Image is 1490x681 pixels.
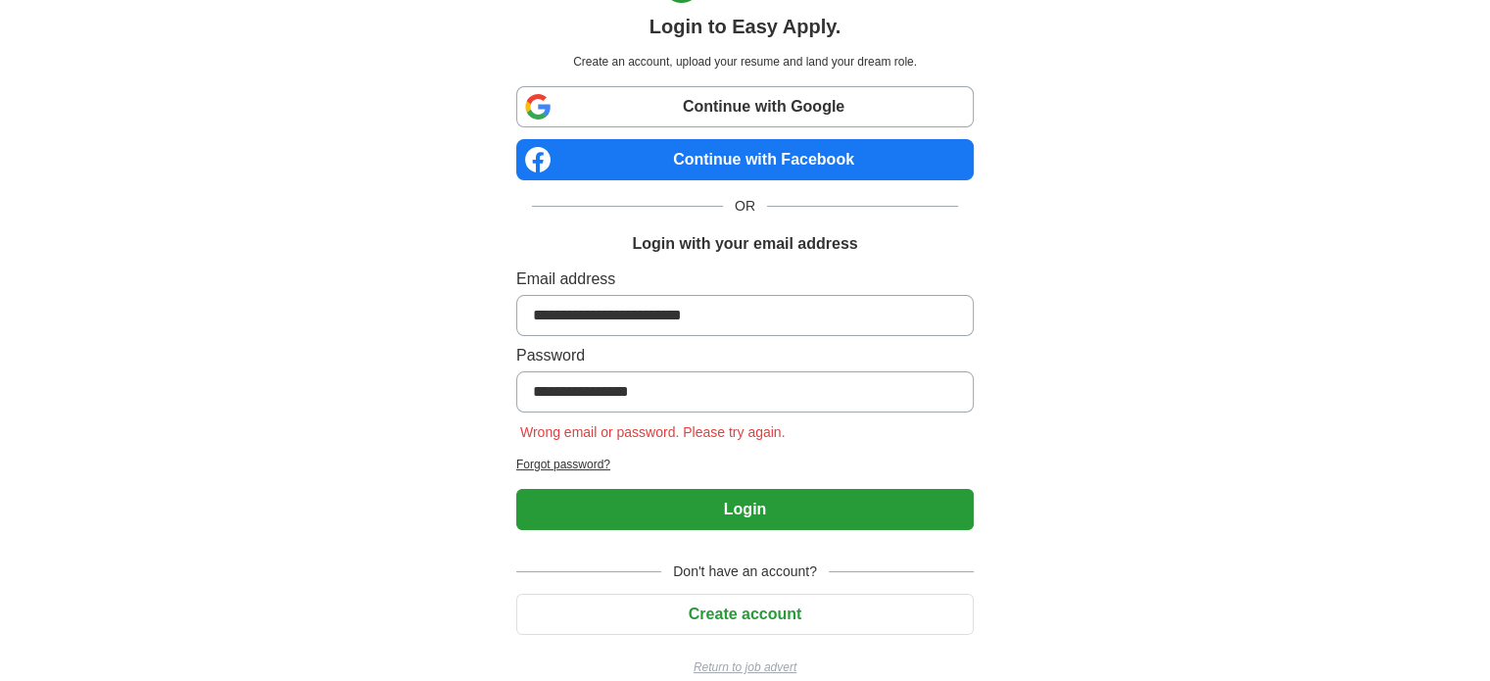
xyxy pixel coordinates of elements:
[516,139,974,180] a: Continue with Facebook
[516,268,974,291] label: Email address
[516,594,974,635] button: Create account
[516,456,974,473] a: Forgot password?
[649,12,841,41] h1: Login to Easy Apply.
[516,658,974,676] a: Return to job advert
[520,53,970,71] p: Create an account, upload your resume and land your dream role.
[516,489,974,530] button: Login
[661,561,829,582] span: Don't have an account?
[516,606,974,622] a: Create account
[516,86,974,127] a: Continue with Google
[632,232,857,256] h1: Login with your email address
[516,424,790,440] span: Wrong email or password. Please try again.
[723,196,767,217] span: OR
[516,344,974,367] label: Password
